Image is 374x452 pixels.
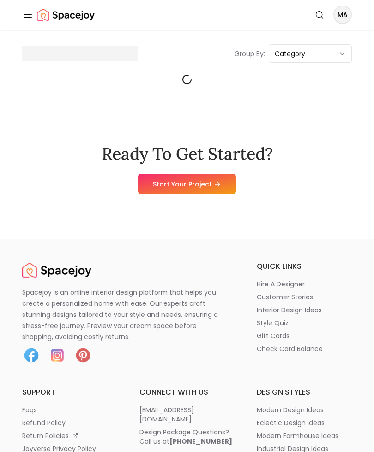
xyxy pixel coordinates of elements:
a: interior design ideas [257,305,352,315]
img: Spacejoy Logo [22,261,91,279]
p: check card balance [257,344,323,353]
p: modern farmhouse ideas [257,431,338,440]
a: style quiz [257,318,352,328]
p: Group By: [235,49,265,58]
p: customer stories [257,292,313,302]
h6: design styles [257,387,352,398]
div: Design Package Questions? Call us at [139,427,232,446]
p: gift cards [257,331,290,341]
p: modern design ideas [257,405,324,415]
img: Facebook icon [22,346,41,365]
p: style quiz [257,318,289,328]
a: return policies [22,431,117,440]
a: modern design ideas [257,405,352,415]
p: hire a designer [257,279,305,289]
a: hire a designer [257,279,352,289]
a: modern farmhouse ideas [257,431,352,440]
a: Design Package Questions?Call us at[PHONE_NUMBER] [139,427,235,446]
a: eclectic design ideas [257,418,352,427]
a: Spacejoy [22,261,91,279]
p: eclectic design ideas [257,418,325,427]
img: Pinterest icon [74,346,92,365]
a: Start Your Project [138,174,236,194]
span: MA [334,6,351,23]
b: [PHONE_NUMBER] [169,437,232,446]
a: check card balance [257,344,352,353]
img: Spacejoy Logo [37,6,95,24]
img: Instagram icon [48,346,66,365]
a: gift cards [257,331,352,341]
h6: support [22,387,117,398]
p: return policies [22,431,69,440]
h6: quick links [257,261,352,272]
h6: connect with us [139,387,235,398]
button: MA [333,6,352,24]
p: faqs [22,405,37,415]
h2: Ready To Get Started? [102,144,273,163]
a: [EMAIL_ADDRESS][DOMAIN_NAME] [139,405,235,424]
a: customer stories [257,292,352,302]
a: faqs [22,405,117,415]
p: Spacejoy is an online interior design platform that helps you create a personalized home with eas... [22,287,229,342]
a: refund policy [22,418,117,427]
a: Spacejoy [37,6,95,24]
p: refund policy [22,418,66,427]
p: interior design ideas [257,305,322,315]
